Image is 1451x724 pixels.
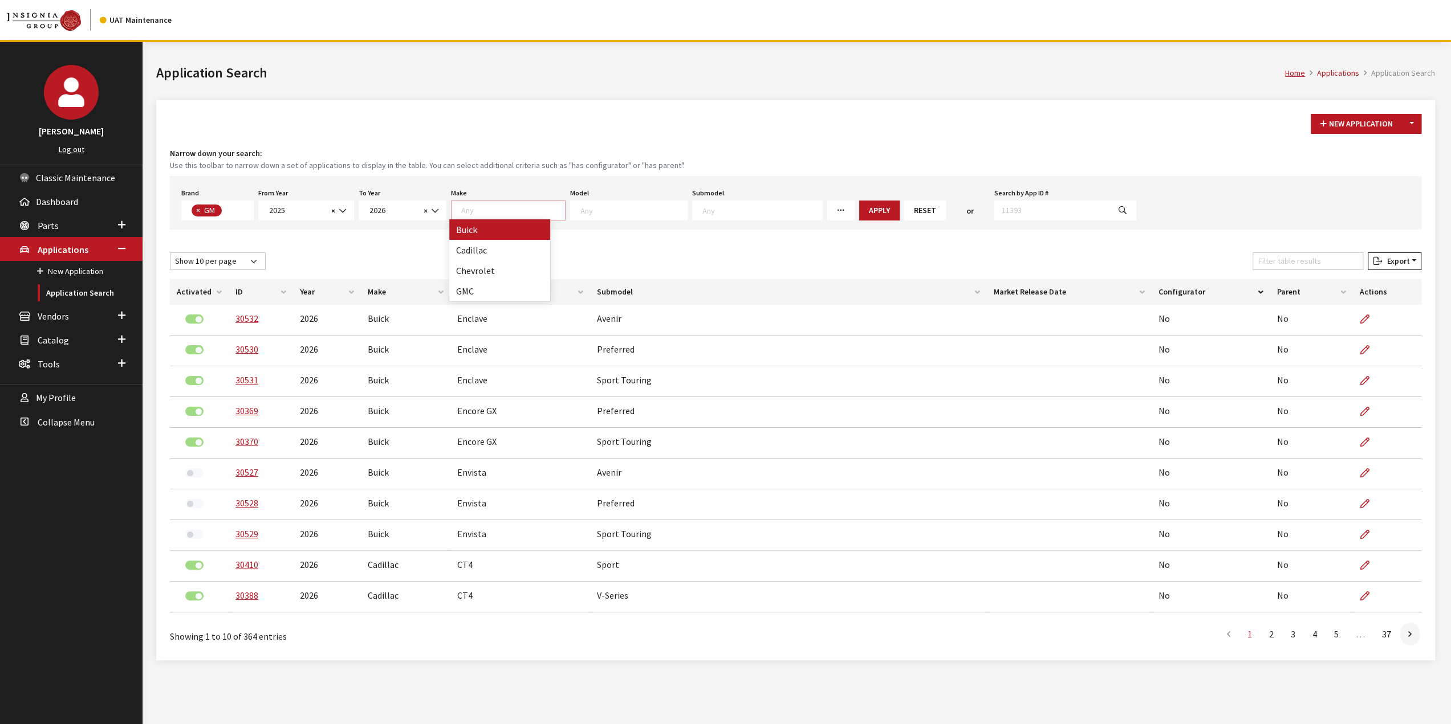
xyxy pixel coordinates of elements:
li: Cadillac [449,240,550,260]
a: Edit Application [1359,305,1379,333]
td: Buick [361,489,450,520]
td: No [1151,551,1270,582]
a: 4 [1304,623,1325,645]
td: Enclave [450,305,590,336]
button: New Application [1311,114,1403,134]
span: Tools [38,358,60,370]
td: Avenir [590,305,987,336]
td: Preferred [590,397,987,428]
td: 2026 [293,305,361,336]
td: Sport [590,551,987,582]
li: Chevrolet [449,260,550,281]
button: Export [1368,252,1421,270]
td: No [1270,489,1353,520]
td: Buick [361,366,450,397]
td: 2026 [293,397,361,428]
th: Make: activate to sort column ascending [361,279,450,305]
div: UAT Maintenance [100,14,172,26]
textarea: Search [702,205,822,215]
td: Encore GX [450,428,590,459]
div: Showing 1 to 10 of 364 entries [170,621,684,643]
td: 2026 [293,336,361,366]
a: Insignia Group logo [7,9,100,31]
td: No [1151,397,1270,428]
label: From Year [258,188,288,198]
a: Home [1285,68,1305,78]
td: No [1270,366,1353,397]
span: 2025 [266,204,328,216]
td: Cadillac [361,551,450,582]
span: × [196,205,200,215]
a: Edit Application [1359,551,1379,579]
td: No [1151,582,1270,612]
li: GM [192,204,222,216]
a: 30529 [235,528,258,539]
small: Use this toolbar to narrow down a set of applications to display in the table. You can select add... [170,159,1421,171]
a: 5 [1326,623,1347,645]
img: Catalog Maintenance [7,10,81,31]
span: Parts [38,220,59,231]
td: No [1151,305,1270,336]
td: No [1151,459,1270,489]
td: Sport Touring [590,428,987,459]
button: Reset [904,201,946,220]
span: Catalog [38,334,69,346]
a: 30531 [235,374,258,386]
h1: Application Search [156,63,1285,83]
a: 1 [1239,623,1260,645]
li: Application Search [1359,67,1435,79]
a: 30388 [235,590,258,601]
a: Log out [59,144,84,154]
li: Applications [1305,67,1359,79]
a: Edit Application [1359,459,1379,487]
span: 2026 [359,201,446,220]
td: No [1270,397,1353,428]
span: 2026 [366,204,420,216]
td: 2026 [293,582,361,612]
span: Collapse Menu [38,416,95,428]
a: 30530 [235,343,258,355]
td: CT4 [450,582,590,612]
td: No [1270,459,1353,489]
textarea: Search [580,205,687,215]
td: 2026 [293,551,361,582]
td: 2026 [293,428,361,459]
td: 2026 [293,520,361,551]
span: Applications [38,244,88,255]
td: No [1270,551,1353,582]
a: Edit Application [1359,366,1379,395]
td: No [1151,489,1270,520]
a: Edit Application [1359,428,1379,456]
td: Enclave [450,336,590,366]
label: Submodel [692,188,724,198]
input: Filter table results [1253,252,1363,270]
button: Remove all items [420,204,428,218]
th: Market Release Date: activate to sort column ascending [987,279,1151,305]
th: Configurator: activate to sort column descending [1151,279,1270,305]
a: 37 [1374,623,1399,645]
td: Buick [361,336,450,366]
td: No [1151,336,1270,366]
td: Buick [361,520,450,551]
td: No [1151,520,1270,551]
a: Edit Application [1359,397,1379,426]
td: 2026 [293,366,361,397]
label: Search by App ID # [994,188,1048,198]
span: or [966,205,974,217]
th: ID: activate to sort column ascending [229,279,293,305]
td: Preferred [590,489,987,520]
span: Dashboard [36,196,78,207]
td: Sport Touring [590,366,987,397]
a: 30369 [235,405,258,416]
th: Actions [1352,279,1421,305]
h4: Narrow down your search: [170,148,1421,159]
th: Parent: activate to sort column ascending [1270,279,1353,305]
button: Apply [859,201,900,220]
td: No [1270,582,1353,612]
a: 30410 [235,559,258,570]
span: Vendors [38,310,69,322]
h3: [PERSON_NAME] [11,124,131,138]
input: 11393 [994,201,1109,220]
td: Encore GX [450,397,590,428]
th: Activated: activate to sort column ascending [170,279,229,305]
